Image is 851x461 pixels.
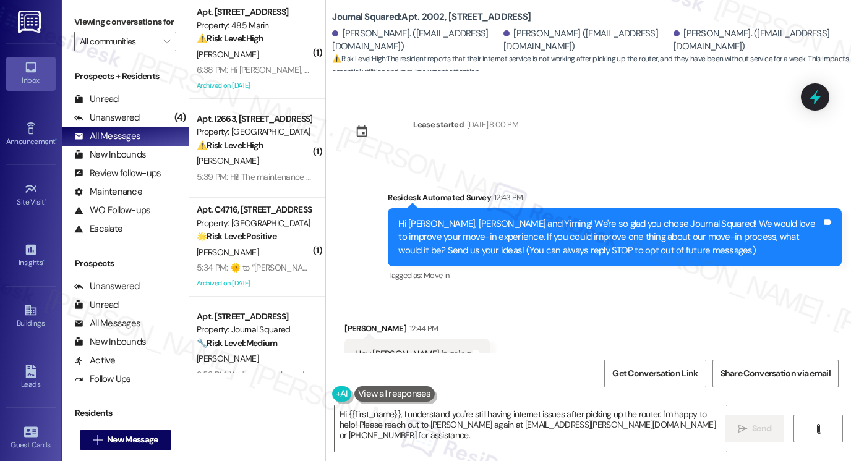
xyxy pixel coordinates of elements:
div: All Messages [74,317,140,330]
div: New Inbounds [74,336,146,349]
div: Residesk Automated Survey [388,191,842,208]
span: Send [752,422,771,435]
div: Active [74,354,116,367]
b: Journal Squared: Apt. 2002, [STREET_ADDRESS] [332,11,531,23]
div: Prospects + Residents [62,70,189,83]
div: Unread [74,298,119,311]
div: 12:44 PM [406,322,438,335]
div: Lease started [413,118,464,131]
span: • [45,196,46,205]
div: Tagged as: [388,266,842,284]
div: Unread [74,93,119,106]
div: New Inbounds [74,148,146,161]
div: 12:43 PM [491,191,523,204]
label: Viewing conversations for [74,12,176,32]
span: Share Conversation via email [721,367,831,380]
i:  [814,424,823,434]
a: Buildings [6,300,56,333]
strong: ⚠️ Risk Level: High [332,54,385,64]
a: Leads [6,361,56,394]
div: [PERSON_NAME]. ([EMAIL_ADDRESS][DOMAIN_NAME]) [332,27,500,54]
span: : The resident reports that their internet service is not working after picking up the router, an... [332,53,851,79]
button: New Message [80,430,171,450]
a: Insights • [6,239,56,273]
div: Follow Ups [74,373,131,386]
div: WO Follow-ups [74,204,150,217]
div: Residents [62,407,189,420]
a: Site Visit • [6,179,56,212]
span: • [43,256,45,265]
div: All Messages [74,130,140,143]
div: [DATE] 8:00 PM [464,118,518,131]
div: Hey [PERSON_NAME] it going [355,348,470,361]
i:  [738,424,747,434]
div: Escalate [74,222,122,235]
div: Unanswered [74,280,140,293]
button: Share Conversation via email [712,360,839,387]
span: Move in [424,270,449,281]
div: [PERSON_NAME] ([EMAIL_ADDRESS][DOMAIN_NAME]) [503,27,670,54]
span: Get Conversation Link [612,367,698,380]
div: Hi [PERSON_NAME], [PERSON_NAME] and Yiming! We're so glad you chose Journal Squared! We would lov... [398,218,822,257]
i:  [93,435,102,445]
span: New Message [107,433,158,446]
a: Guest Cards [6,421,56,455]
img: ResiDesk Logo [18,11,43,33]
div: (4) [171,108,189,127]
div: Prospects [62,257,189,270]
div: Unanswered [74,111,140,124]
div: [PERSON_NAME] [344,322,490,339]
a: Inbox [6,57,56,90]
button: Send [725,415,785,442]
div: Maintenance [74,185,142,198]
i:  [163,36,170,46]
textarea: Hi {{first_name}}, I understand you're still having internet issues after picking up the router. ... [335,405,727,452]
div: [PERSON_NAME]. ([EMAIL_ADDRESS][DOMAIN_NAME]) [674,27,842,54]
input: All communities [80,32,156,51]
button: Get Conversation Link [604,360,706,387]
div: Review follow-ups [74,167,161,180]
span: • [55,135,57,144]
